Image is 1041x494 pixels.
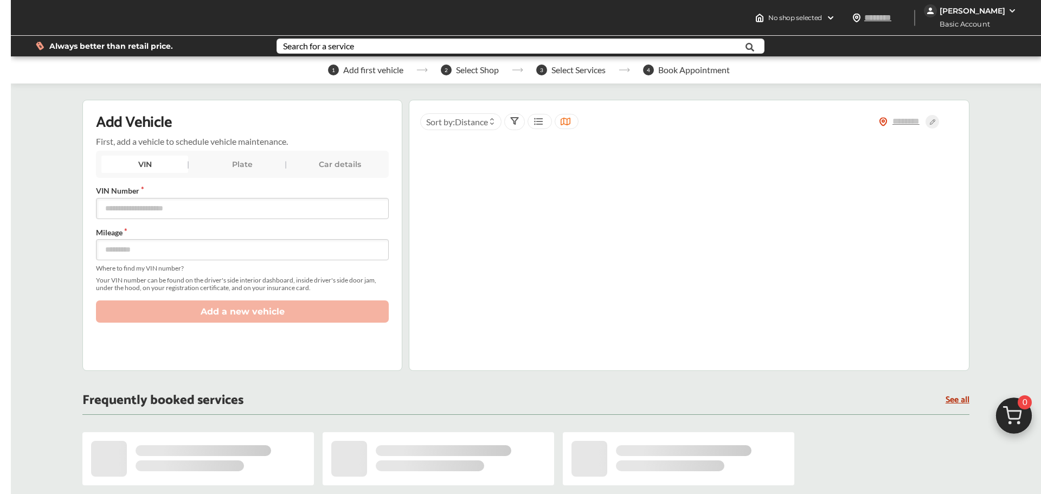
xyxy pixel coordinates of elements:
span: Distance [455,117,488,127]
span: Your VIN number can be found on the driver's side interior dashboard, inside driver's side door j... [96,277,389,292]
span: Where to find my VIN number? [96,265,389,272]
span: 4 [643,65,654,75]
a: See all [946,395,969,405]
img: stepper-arrow.e24c07c6.svg [619,68,630,72]
div: [PERSON_NAME] [940,6,1005,16]
span: 3 [536,65,547,75]
label: VIN Number [96,186,389,195]
span: No shop selected [768,14,822,22]
div: VIN [101,156,188,173]
span: Basic Account [925,18,998,30]
span: 0 [1018,395,1032,409]
img: dollor_label_vector.a70140d1.svg [36,41,44,50]
span: Add first vehicle [343,65,403,75]
img: jVpblrzwTbfkPYzPPzSLxeg0AAAAASUVORK5CYII= [924,4,937,17]
img: location_vector_orange.38f05af8.svg [879,117,888,126]
span: Always better than retail price. [49,42,173,50]
label: Mileage [96,228,389,237]
img: cart_icon.3d0951e8.svg [988,393,1040,445]
div: Plate [199,156,286,173]
span: Select Services [551,65,606,75]
p: Frequently booked services [82,395,243,406]
img: header-down-arrow.9dd2ce7d.svg [826,14,835,22]
span: 1 [328,65,339,75]
img: WGsFRI8htEPBVLJbROoPRyZpYNWhNONpIPPETTm6eUC0GeLEiAAAAAElFTkSuQmCC [1008,7,1017,15]
span: Select Shop [456,65,499,75]
img: header-home-logo.8d720a4f.svg [755,14,764,22]
p: Add Vehicle [96,113,171,132]
span: Sort by : [426,117,488,127]
div: Search for a service [283,42,354,50]
img: location_vector.a44bc228.svg [852,14,861,22]
span: 2 [441,65,452,75]
img: stepper-arrow.e24c07c6.svg [512,68,523,72]
span: Book Appointment [658,65,730,75]
img: header-divider.bc55588e.svg [914,10,915,26]
div: Car details [297,156,383,173]
img: stepper-arrow.e24c07c6.svg [416,68,428,72]
p: First, add a vehicle to schedule vehicle maintenance. [96,136,288,146]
